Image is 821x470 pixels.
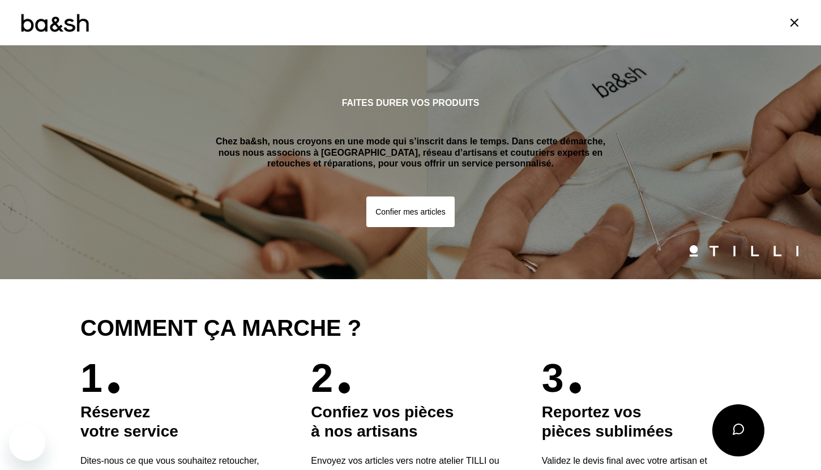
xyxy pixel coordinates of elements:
p: 1 [80,358,102,398]
img: Logo ba&sh by Tilli [20,12,89,33]
img: Logo Tilli [690,245,798,257]
span: à nos artisans [311,422,417,440]
h2: Comment ça marche ? [80,315,741,340]
p: Chez ba&sh, nous croyons en une mode qui s’inscrit dans le temps. Dans cette démarche, nous nous ... [211,136,610,169]
span: Confiez vos pièces [311,403,454,421]
p: 3 [542,358,564,398]
span: Réservez [80,403,150,421]
iframe: Button to launch messaging window [9,425,45,461]
p: 2 [311,358,333,398]
button: Confier mes articles [366,196,455,227]
h1: Faites durer vos produits [342,97,480,108]
span: pièces sublimées [542,422,673,440]
span: votre service [80,422,178,440]
span: Reportez vos [542,403,642,421]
